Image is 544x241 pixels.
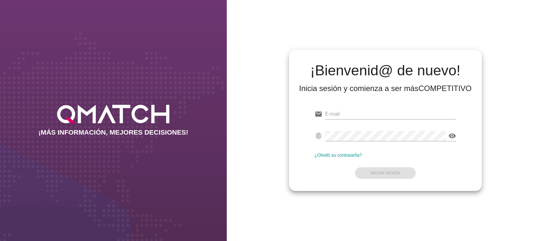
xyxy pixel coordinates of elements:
[448,132,456,140] i: visibility
[38,129,188,136] h2: ¡MÁS INFORMACIÓN, MEJORES DECISIONES!
[299,83,472,94] div: Inicia sesión y comienza a ser más
[299,63,472,78] h2: ¡Bienvenid@ de nuevo!
[315,153,362,158] a: ¿Olvidó su contraseña?
[325,109,456,119] input: E-mail
[315,110,322,118] i: email
[419,84,472,93] strong: COMPETITIVO
[315,132,322,140] i: fingerprint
